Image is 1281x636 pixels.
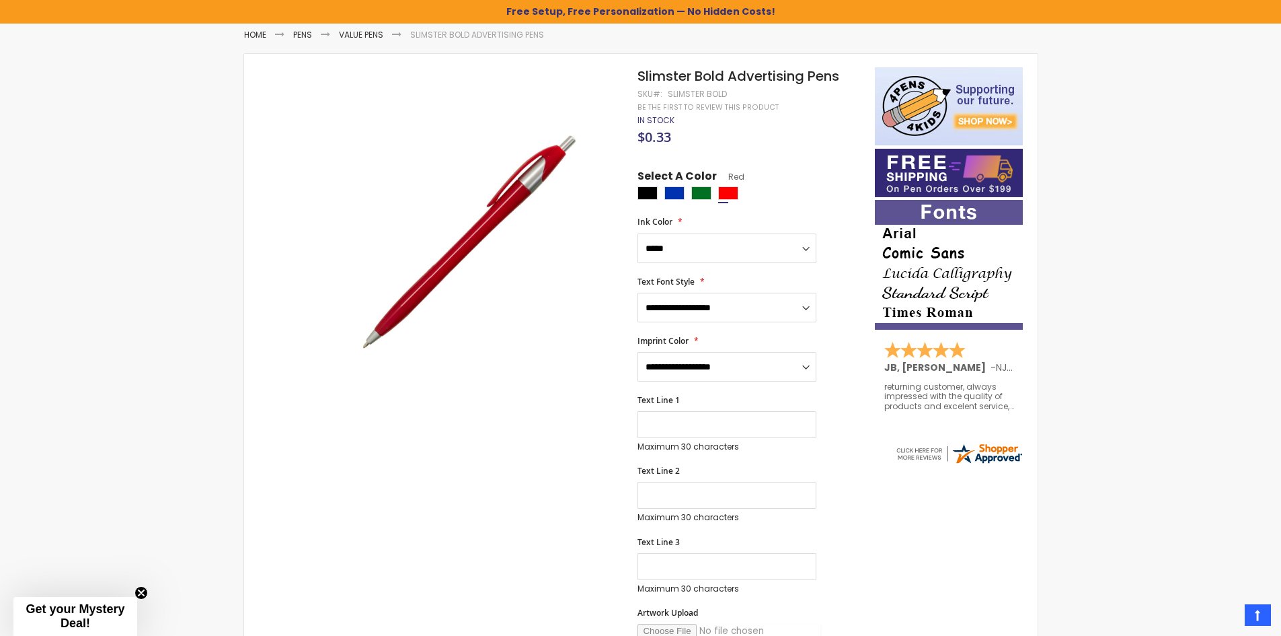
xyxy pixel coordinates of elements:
div: Green [691,186,711,200]
li: Slimster Bold Advertising Pens [410,30,544,40]
a: Home [244,29,266,40]
span: Text Line 2 [637,465,680,476]
a: Be the first to review this product [637,102,779,112]
button: Close teaser [134,586,148,600]
span: Text Line 1 [637,394,680,406]
img: 4pens.com widget logo [894,441,1023,466]
img: font-personalization-examples [875,200,1023,330]
img: slimster_bold_side_red_1.jpg [313,87,620,394]
p: Maximum 30 characters [637,584,816,594]
iframe: Google Customer Reviews [1170,600,1281,636]
span: JB, [PERSON_NAME] [884,361,991,374]
a: Pens [293,29,312,40]
span: - , [991,361,1108,374]
span: Ink Color [637,216,672,227]
span: Slimster Bold Advertising Pens [637,67,839,85]
p: Maximum 30 characters [637,512,816,523]
strong: SKU [637,88,662,100]
div: Blue [664,186,685,200]
div: Black [637,186,658,200]
span: Red [717,171,744,182]
img: Free shipping on orders over $199 [875,149,1023,197]
span: NJ [996,361,1013,374]
div: returning customer, always impressed with the quality of products and excelent service, will retu... [884,382,1015,411]
span: $0.33 [637,128,671,146]
div: Red [718,186,738,200]
span: Imprint Color [637,335,689,347]
span: Get your Mystery Deal! [26,602,124,630]
div: Get your Mystery Deal!Close teaser [13,597,137,636]
img: 4pens 4 kids [875,67,1023,145]
p: Maximum 30 characters [637,441,816,452]
div: Slimster Bold [668,89,727,100]
div: Availability [637,115,674,126]
span: Artwork Upload [637,607,698,619]
a: 4pens.com certificate URL [894,457,1023,468]
span: Text Font Style [637,276,695,287]
span: Text Line 3 [637,536,680,548]
span: Select A Color [637,169,717,187]
a: Value Pens [339,29,383,40]
span: In stock [637,114,674,126]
